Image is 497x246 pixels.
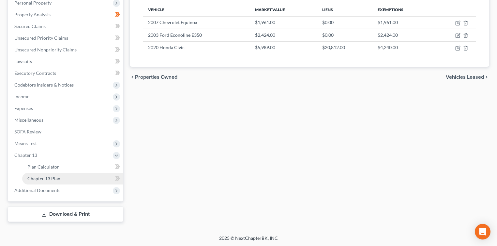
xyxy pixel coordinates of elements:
th: Exemptions [372,3,433,16]
button: Vehicles Leased chevron_right [446,75,489,80]
button: chevron_left Properties Owned [130,75,177,80]
a: Lawsuits [9,56,123,67]
a: SOFA Review [9,126,123,138]
th: Vehicle [143,3,250,16]
td: $0.00 [317,29,372,41]
a: Executory Contracts [9,67,123,79]
span: Properties Owned [135,75,177,80]
span: Plan Calculator [27,164,59,170]
a: Unsecured Priority Claims [9,32,123,44]
a: Property Analysis [9,9,123,20]
td: 2020 Honda Civic [143,41,250,54]
span: Vehicles Leased [446,75,484,80]
span: Lawsuits [14,59,32,64]
td: $4,240.00 [372,41,433,54]
td: $0.00 [317,16,372,29]
td: 2003 Ford Econoline E350 [143,29,250,41]
span: Unsecured Nonpriority Claims [14,47,77,52]
span: Miscellaneous [14,117,43,123]
span: Secured Claims [14,23,46,29]
a: Secured Claims [9,20,123,32]
span: Unsecured Priority Claims [14,35,68,41]
th: Market Value [250,3,317,16]
i: chevron_left [130,75,135,80]
td: 2007 Chevrolet Equinox [143,16,250,29]
span: Chapter 13 Plan [27,176,60,181]
a: Plan Calculator [22,161,123,173]
th: Liens [317,3,372,16]
td: $2,424.00 [250,29,317,41]
td: $20,812.00 [317,41,372,54]
span: Codebtors Insiders & Notices [14,82,74,88]
span: Additional Documents [14,187,60,193]
span: Executory Contracts [14,70,56,76]
a: Chapter 13 Plan [22,173,123,184]
i: chevron_right [484,75,489,80]
td: $1,961.00 [372,16,433,29]
span: Property Analysis [14,12,51,17]
a: Download & Print [8,207,123,222]
span: Expenses [14,105,33,111]
td: $1,961.00 [250,16,317,29]
div: Open Intercom Messenger [475,224,490,239]
a: Unsecured Nonpriority Claims [9,44,123,56]
td: $2,424.00 [372,29,433,41]
span: Means Test [14,141,37,146]
span: SOFA Review [14,129,41,134]
td: $5,989.00 [250,41,317,54]
span: Income [14,94,29,99]
span: Chapter 13 [14,152,37,158]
